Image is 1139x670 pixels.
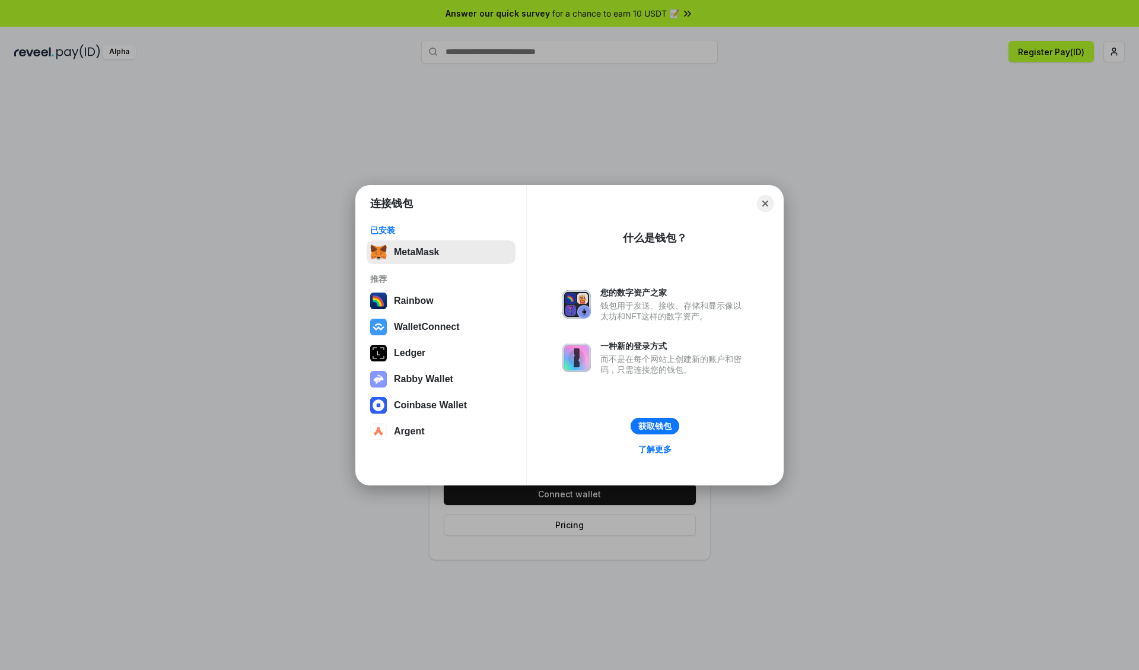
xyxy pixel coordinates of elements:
[600,354,747,375] div: 而不是在每个网站上创建新的账户和密码，只需连接您的钱包。
[757,195,774,212] button: Close
[367,240,516,264] button: MetaMask
[367,289,516,313] button: Rainbow
[367,420,516,443] button: Argent
[370,274,512,284] div: 推荐
[367,341,516,365] button: Ledger
[370,293,387,309] img: svg+xml,%3Csvg%20width%3D%22120%22%20height%3D%22120%22%20viewBox%3D%220%200%20120%20120%22%20fil...
[394,296,434,306] div: Rainbow
[394,348,425,358] div: Ledger
[370,225,512,236] div: 已安装
[394,426,425,437] div: Argent
[394,400,467,411] div: Coinbase Wallet
[394,374,453,385] div: Rabby Wallet
[370,423,387,440] img: svg+xml,%3Csvg%20width%3D%2228%22%20height%3D%2228%22%20viewBox%3D%220%200%2028%2028%22%20fill%3D...
[562,344,591,372] img: svg+xml,%3Csvg%20xmlns%3D%22http%3A%2F%2Fwww.w3.org%2F2000%2Fsvg%22%20fill%3D%22none%22%20viewBox...
[370,196,413,211] h1: 连接钱包
[394,322,460,332] div: WalletConnect
[370,244,387,261] img: svg+xml,%3Csvg%20fill%3D%22none%22%20height%3D%2233%22%20viewBox%3D%220%200%2035%2033%22%20width%...
[631,418,679,434] button: 获取钱包
[638,444,672,455] div: 了解更多
[623,231,687,245] div: 什么是钱包？
[638,421,672,431] div: 获取钱包
[370,397,387,414] img: svg+xml,%3Csvg%20width%3D%2228%22%20height%3D%2228%22%20viewBox%3D%220%200%2028%2028%22%20fill%3D...
[600,341,747,351] div: 一种新的登录方式
[370,319,387,335] img: svg+xml,%3Csvg%20width%3D%2228%22%20height%3D%2228%22%20viewBox%3D%220%200%2028%2028%22%20fill%3D...
[631,442,679,457] a: 了解更多
[562,290,591,319] img: svg+xml,%3Csvg%20xmlns%3D%22http%3A%2F%2Fwww.w3.org%2F2000%2Fsvg%22%20fill%3D%22none%22%20viewBox...
[370,371,387,388] img: svg+xml,%3Csvg%20xmlns%3D%22http%3A%2F%2Fwww.w3.org%2F2000%2Fsvg%22%20fill%3D%22none%22%20viewBox...
[600,287,747,298] div: 您的数字资产之家
[367,393,516,417] button: Coinbase Wallet
[600,300,747,322] div: 钱包用于发送、接收、存储和显示像以太坊和NFT这样的数字资产。
[367,315,516,339] button: WalletConnect
[394,247,439,258] div: MetaMask
[367,367,516,391] button: Rabby Wallet
[370,345,387,361] img: svg+xml,%3Csvg%20xmlns%3D%22http%3A%2F%2Fwww.w3.org%2F2000%2Fsvg%22%20width%3D%2228%22%20height%3...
